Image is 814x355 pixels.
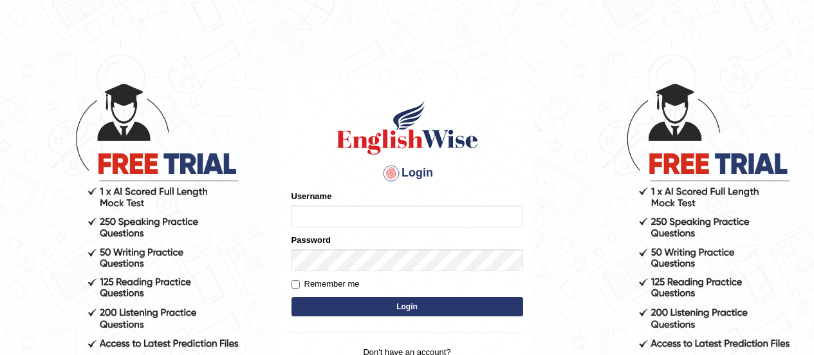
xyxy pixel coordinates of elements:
[291,280,300,289] input: Remember me
[334,99,481,157] img: Logo of English Wise sign in for intelligent practice with AI
[291,278,360,291] label: Remember me
[291,190,332,202] label: Username
[291,297,523,316] button: Login
[291,163,523,184] h4: Login
[291,234,331,246] label: Password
